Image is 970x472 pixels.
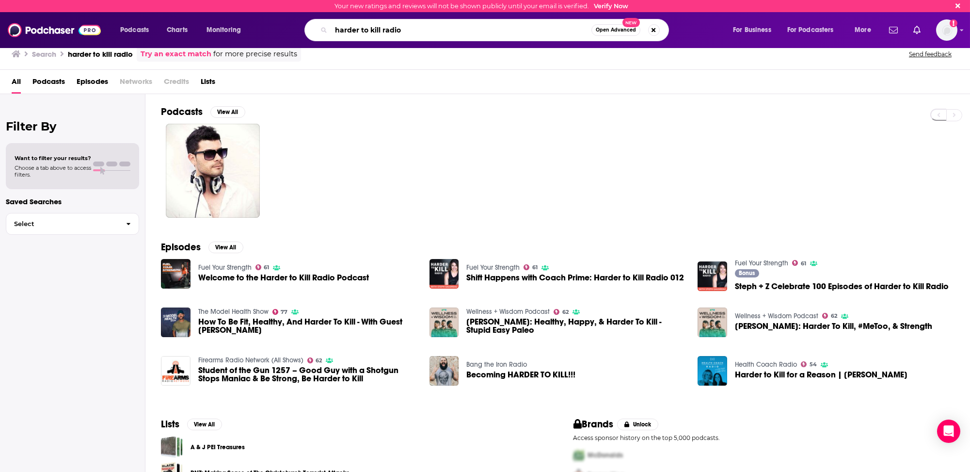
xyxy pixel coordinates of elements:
[801,261,806,266] span: 61
[198,308,269,316] a: The Model Health Show
[554,309,569,315] a: 62
[161,436,183,458] a: A & J PEI Treasures
[622,18,640,27] span: New
[12,74,21,94] a: All
[698,356,727,386] img: Harder to Kill for a Reason | Steph Gaudreau
[936,19,957,41] img: User Profile
[810,362,817,367] span: 54
[570,445,588,465] img: First Pro Logo
[191,442,245,453] a: A & J PEI Treasures
[161,106,245,118] a: PodcastsView All
[735,322,932,330] a: Steph Gaudreau: Harder To Kill, #MeToo, & Strength
[735,360,797,369] a: Health Coach Radio
[573,418,614,430] h2: Brands
[466,318,686,334] span: [PERSON_NAME]: Healthy, Happy, & Harder To Kill - Stupid Easy Paleo
[831,314,837,318] span: 62
[316,358,322,363] span: 62
[77,74,108,94] a: Episodes
[161,356,191,386] img: Student of the Gun 1257 – Good Guy with a Shotgun Stops Maniac & Be Strong, Be Harder to Kill
[429,356,459,386] img: Becoming HARDER TO KILL!!!
[210,106,245,118] button: View All
[855,23,871,37] span: More
[726,22,783,38] button: open menu
[532,265,538,270] span: 61
[698,261,727,291] img: Steph + Z Celebrate 100 Episodes of Harder to Kill Radio
[733,23,771,37] span: For Business
[950,19,957,27] svg: Email not verified
[735,322,932,330] span: [PERSON_NAME]: Harder To Kill, #MeToo, & Strength
[8,21,101,39] img: Podchaser - Follow, Share and Rate Podcasts
[6,119,139,133] h2: Filter By
[334,2,628,10] div: Your new ratings and reviews will not be shown publicly until your email is verified.
[198,263,252,272] a: Fuel Your Strength
[848,22,883,38] button: open menu
[160,22,193,38] a: Charts
[801,361,817,367] a: 54
[208,242,243,253] button: View All
[15,164,91,178] span: Choose a tab above to access filters.
[307,358,322,363] a: 62
[524,264,538,270] a: 61
[141,49,211,60] a: Try an exact match
[429,308,459,337] a: Steph Gaudreau: Healthy, Happy, & Harder To Kill - Stupid Easy Paleo
[735,371,907,379] a: Harder to Kill for a Reason | Steph Gaudreau
[331,22,591,38] input: Search podcasts, credits, & more...
[6,213,139,235] button: Select
[562,310,569,314] span: 62
[281,310,287,314] span: 77
[466,318,686,334] a: Steph Gaudreau: Healthy, Happy, & Harder To Kill - Stupid Easy Paleo
[588,451,623,459] span: McDonalds
[32,49,56,59] h3: Search
[906,50,954,58] button: Send feedback
[32,74,65,94] a: Podcasts
[466,274,684,282] a: Shift Happens with Coach Prime: Harder to Kill Radio 012
[466,308,550,316] a: Wellness + Wisdom Podcast
[698,308,727,337] img: Steph Gaudreau: Harder To Kill, #MeToo, & Strength
[198,356,303,364] a: Firearms Radio Network (All Shows)
[909,22,924,38] a: Show notifications dropdown
[213,49,297,60] span: for more precise results
[617,419,658,430] button: Unlock
[573,434,955,441] p: Access sponsor history on the top 5,000 podcasts.
[937,420,960,443] div: Open Intercom Messenger
[781,22,848,38] button: open menu
[161,308,191,337] img: How To Be Fit, Healthy, And Harder To Kill - With Guest Steph Gaudreau
[161,106,203,118] h2: Podcasts
[198,366,418,383] a: Student of the Gun 1257 – Good Guy with a Shotgun Stops Maniac & Be Strong, Be Harder to Kill
[161,259,191,289] img: Welcome to the Harder to Kill Radio Podcast
[466,360,527,369] a: Bang the Iron Radio
[735,371,907,379] span: Harder to Kill for a Reason | [PERSON_NAME]
[198,274,369,282] span: Welcome to the Harder to Kill Radio Podcast
[596,28,636,33] span: Open Advanced
[187,419,222,430] button: View All
[198,318,418,334] a: How To Be Fit, Healthy, And Harder To Kill - With Guest Steph Gaudreau
[201,74,215,94] a: Lists
[198,318,418,334] span: How To Be Fit, Healthy, And Harder To Kill - With Guest [PERSON_NAME]
[68,49,133,59] h3: harder to kill radio
[120,23,149,37] span: Podcasts
[314,19,678,41] div: Search podcasts, credits, & more...
[739,270,755,276] span: Bonus
[113,22,161,38] button: open menu
[207,23,241,37] span: Monitoring
[264,265,269,270] span: 61
[120,74,152,94] span: Networks
[429,259,459,289] img: Shift Happens with Coach Prime: Harder to Kill Radio 012
[936,19,957,41] span: Logged in as BretAita
[161,241,243,253] a: EpisodesView All
[164,74,189,94] span: Credits
[167,23,188,37] span: Charts
[936,19,957,41] button: Show profile menu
